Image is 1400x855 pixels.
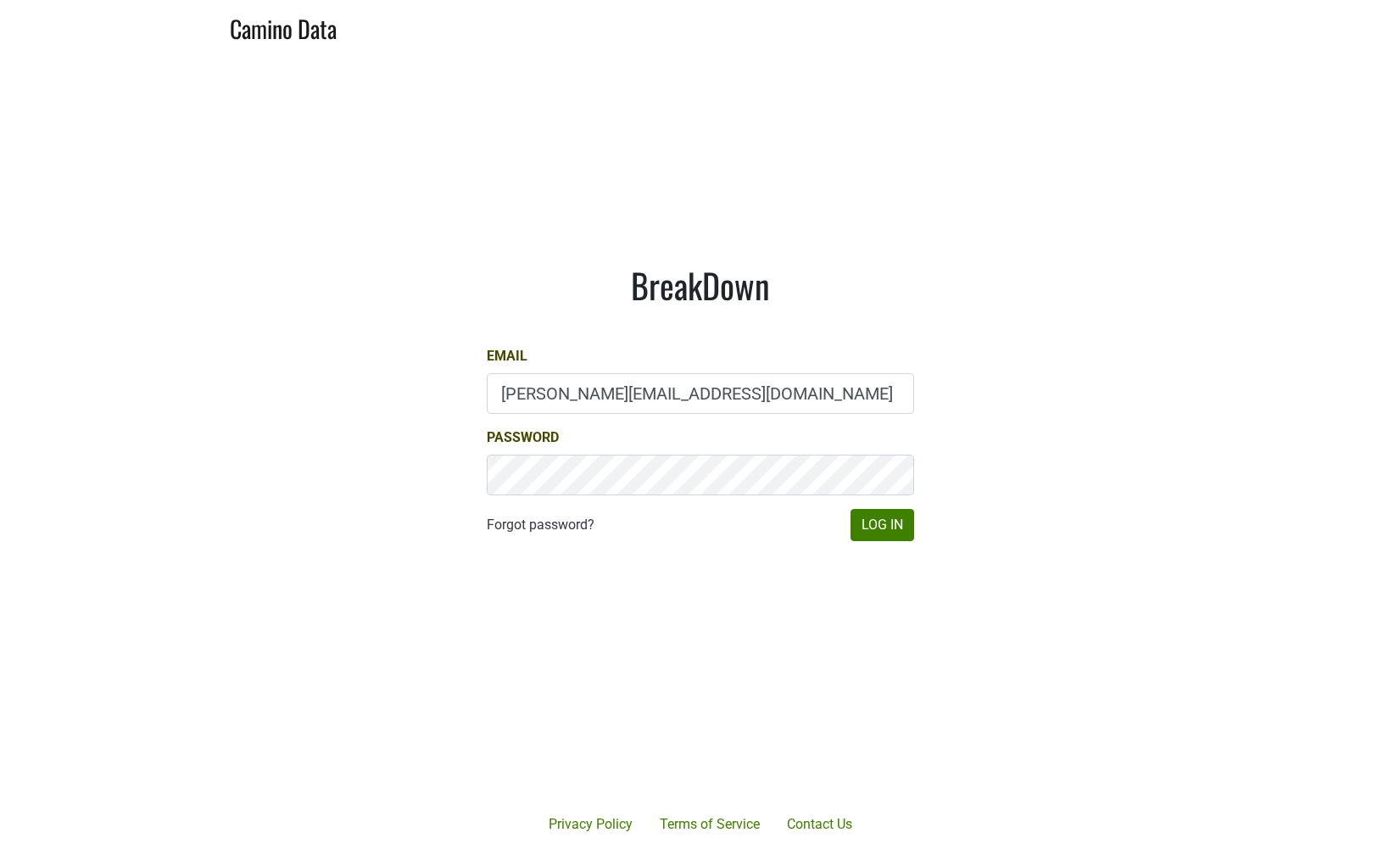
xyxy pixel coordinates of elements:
[487,346,527,366] label: Email
[230,7,337,47] a: Camino Data
[487,427,559,448] label: Password
[487,515,594,535] a: Forgot password?
[773,807,866,841] a: Contact Us
[646,807,773,841] a: Terms of Service
[487,265,914,305] h1: BreakDown
[851,509,914,541] button: Log In
[535,807,646,841] a: Privacy Policy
